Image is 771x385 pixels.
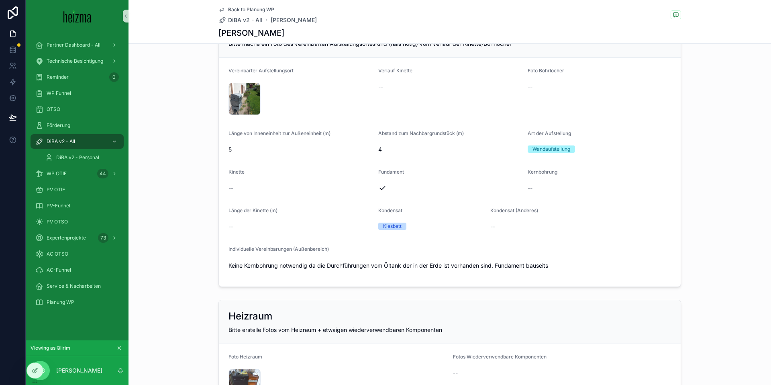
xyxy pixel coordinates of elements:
[228,261,671,270] p: Keine Kernbohrung notwendig da die Durchführungen vom Öltank der in der Erde ist vorhanden sind. ...
[47,90,71,96] span: WP Funnel
[453,369,458,377] span: --
[228,68,294,74] span: Vereinbarter Aufstellungsort
[47,42,100,48] span: Partner Dashboard - All
[47,203,70,209] span: PV-Funnel
[31,199,124,213] a: PV-Funnel
[218,6,274,13] a: Back to Planung WP
[63,10,91,23] img: App logo
[31,54,124,68] a: Technische Besichtigung
[47,106,60,113] span: OTSO
[228,354,262,360] span: Foto Heizraum
[47,267,71,273] span: AC-Funnel
[31,295,124,309] a: Planung WP
[47,122,70,129] span: Förderung
[228,130,330,136] span: Länge von Inneneinheit zur Außeneinheit (m)
[31,118,124,133] a: Förderung
[47,219,68,225] span: PV OTSO
[228,246,329,252] span: Individuelle Vereinbarungen (Außenbereich)
[228,16,263,24] span: DiBA v2 - All
[47,251,68,257] span: AC OTSO
[31,279,124,293] a: Service & Nacharbeiten
[47,235,86,241] span: Expertenprojekte
[31,247,124,261] a: AC OTSO
[31,215,124,229] a: PV OTSO
[47,170,67,177] span: WP OTIF
[383,223,402,230] div: Kiesbett
[31,70,124,84] a: Reminder0
[218,16,263,24] a: DiBA v2 - All
[97,169,108,178] div: 44
[98,233,108,243] div: 73
[40,150,124,165] a: DiBA v2 - Personal
[228,184,233,192] span: --
[228,145,372,154] span: 5
[378,68,412,74] span: Verlauf Kinette
[31,134,124,149] a: DiBA v2 - All
[228,6,274,13] span: Back to Planung WP
[532,145,570,153] div: Wandaufstellung
[31,263,124,277] a: AC-Funnel
[378,130,464,136] span: Abstand zum Nachbargrundstück (m)
[47,283,101,289] span: Service & Nacharbeiten
[47,58,103,64] span: Technische Besichtigung
[528,169,557,175] span: Kernbohrung
[378,207,402,213] span: Kondensat
[47,186,65,193] span: PV OTIF
[528,68,564,74] span: Foto Bohrlöcher
[31,345,70,351] span: Viewing as Qlirim
[271,16,317,24] a: [PERSON_NAME]
[528,83,532,91] span: --
[109,72,119,82] div: 0
[31,86,124,100] a: WP Funnel
[378,145,522,154] span: 4
[490,207,538,213] span: Kondensat (Anderes)
[218,27,284,39] h1: [PERSON_NAME]
[378,83,383,91] span: --
[31,166,124,181] a: WP OTIF44
[228,326,442,333] span: Bitte erstelle Fotos vom Heizraum + etwaigen wiederverwendbaren Komponenten
[47,138,75,145] span: DiBA v2 - All
[228,169,245,175] span: Kinette
[31,38,124,52] a: Partner Dashboard - All
[26,32,128,320] div: scrollable content
[228,207,277,213] span: Länge der Kinette (m)
[56,367,102,375] p: [PERSON_NAME]
[490,223,495,231] span: --
[228,223,233,231] span: --
[47,299,74,305] span: Planung WP
[528,184,532,192] span: --
[453,354,547,360] span: Fotos Wiederverwendbare Komponenten
[31,231,124,245] a: Expertenprojekte73
[31,102,124,117] a: OTSO
[528,130,571,136] span: Art der Aufstellung
[228,310,272,323] h2: Heizraum
[56,154,99,161] span: DiBA v2 - Personal
[378,169,404,175] span: Fundament
[47,74,69,80] span: Reminder
[31,182,124,197] a: PV OTIF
